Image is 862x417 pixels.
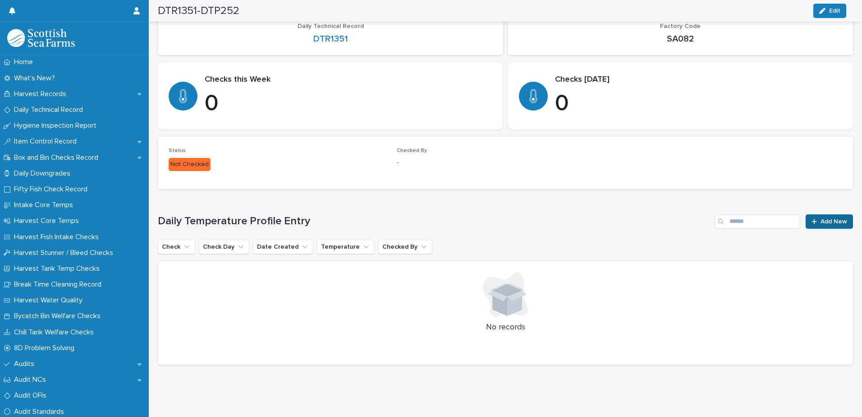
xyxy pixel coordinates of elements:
span: Status [169,148,186,153]
p: Harvest Records [10,90,73,98]
p: Daily Technical Record [10,106,90,114]
input: Search [715,214,800,229]
button: Checked By [378,240,432,254]
h1: Daily Temperature Profile Entry [158,215,711,228]
button: Date Created [253,240,313,254]
p: Item Control Record [10,137,84,146]
p: Harvest Water Quality [10,296,90,305]
p: Harvest Fish Intake Checks [10,233,106,241]
div: Not Checked [169,158,211,171]
p: Daily Downgrades [10,169,78,178]
p: Audit Standards [10,408,71,416]
p: Audit NCs [10,375,53,384]
button: Check Day [199,240,249,254]
img: mMrefqRFQpe26GRNOUkG [7,29,75,47]
p: Bycatch Bin Welfare Checks [10,312,108,320]
span: Edit [829,8,840,14]
span: Factory Code [660,23,701,29]
p: Harvest Tank Temp Checks [10,264,107,273]
p: - [397,158,614,167]
p: Audit OFIs [10,391,54,400]
button: Edit [813,4,846,18]
p: Fifty Fish Check Record [10,185,95,194]
p: Hygiene Inspection Report [10,121,104,130]
button: Temperature [317,240,375,254]
p: Harvest Core Temps [10,217,86,225]
a: DTR1351 [313,33,348,44]
p: Checks [DATE] [555,75,842,85]
p: 0 [205,90,492,117]
p: Checks this Week [205,75,492,85]
a: Add New [806,214,853,229]
span: Daily Technical Record [298,23,364,29]
p: Audits [10,360,41,368]
p: Box and Bin Checks Record [10,153,105,162]
p: Chill Tank Welfare Checks [10,328,101,337]
p: What's New? [10,74,62,83]
p: SA082 [518,33,842,44]
p: Home [10,58,40,66]
p: 0 [555,90,842,117]
p: Break Time Cleaning Record [10,280,109,289]
button: Check [158,240,195,254]
p: 8D Problem Solving [10,344,82,352]
p: Intake Core Temps [10,201,80,209]
span: Add New [821,218,847,225]
p: Harvest Stunner / Bleed Checks [10,249,120,257]
span: Checked By [397,148,427,153]
p: No records [169,323,842,333]
h2: DTR1351-DTP252 [158,5,239,18]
